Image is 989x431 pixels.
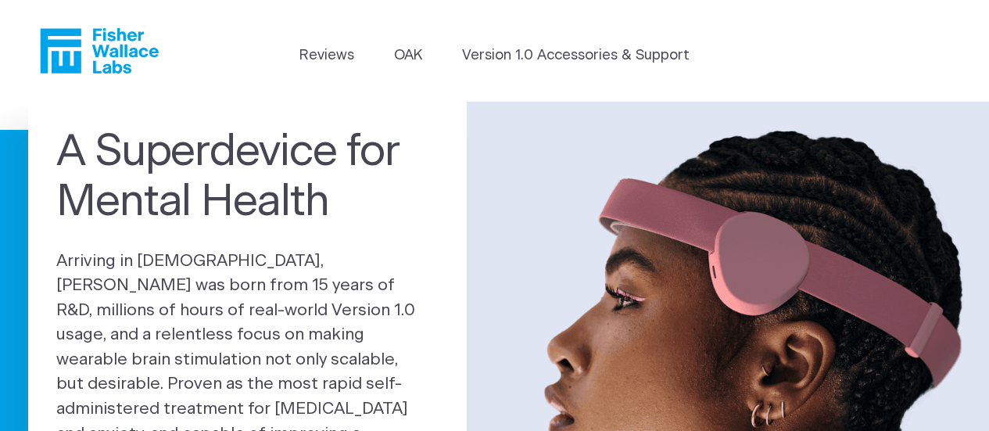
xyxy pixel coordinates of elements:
a: Version 1.0 Accessories & Support [462,45,690,66]
a: OAK [394,45,422,66]
a: Reviews [299,45,354,66]
h1: A Superdevice for Mental Health [56,127,439,228]
a: Fisher Wallace [40,28,159,74]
